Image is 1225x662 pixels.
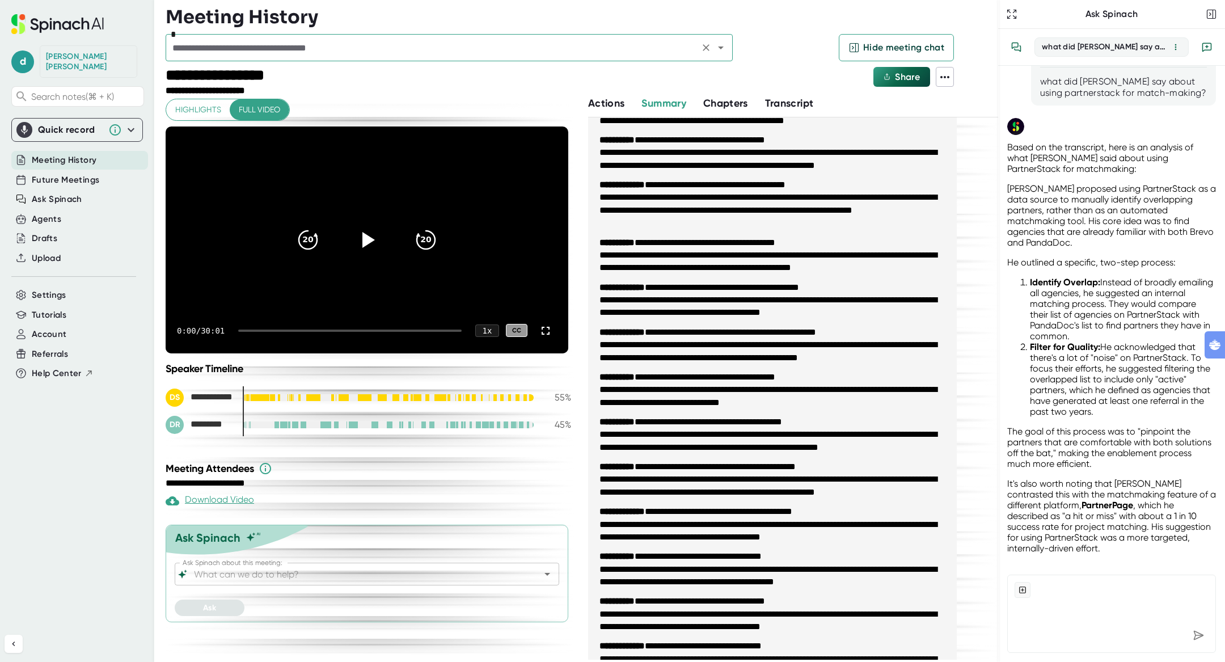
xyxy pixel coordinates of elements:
div: DR [166,416,184,434]
button: Open [539,566,555,582]
div: Ask Spinach [1020,9,1203,20]
div: Ask Spinach [175,531,240,545]
div: DS [166,389,184,407]
span: Ask [203,603,216,613]
span: Transcript [765,97,814,109]
button: Future Meetings [32,174,99,187]
button: New conversation [1196,36,1218,58]
button: Agents [32,213,61,226]
span: Chapters [703,97,748,109]
button: Upload [32,252,61,265]
div: 1 x [475,324,499,337]
span: Help Center [32,367,82,380]
div: CC [506,324,527,337]
strong: Filter for Quality: [1030,341,1100,352]
button: Drafts [32,232,57,245]
button: Settings [32,289,66,302]
span: Summary [641,97,686,109]
span: Actions [588,97,624,109]
button: Summary [641,96,686,111]
div: Download Video [166,494,254,508]
button: Ask Spinach [32,193,82,206]
div: 0:00 / 30:01 [177,326,225,335]
button: Account [32,328,66,341]
p: He outlined a specific, two-step process: [1007,257,1216,268]
button: Help Center [32,367,94,380]
div: Quick record [38,124,103,136]
button: Meeting History [32,154,96,167]
button: Referrals [32,348,68,361]
span: Search notes (⌘ + K) [31,91,141,102]
div: 55 % [543,392,571,403]
p: It's also worth noting that [PERSON_NAME] contrasted this with the matchmaking feature of a diffe... [1007,478,1216,554]
div: Dulé Stojnic [166,389,234,407]
li: He acknowledged that there's a lot of "noise" on PartnerStack. To focus their efforts, he suggest... [1030,341,1216,417]
span: Hide meeting chat [863,41,944,54]
button: Close conversation sidebar [1203,6,1219,22]
strong: Identify Overlap: [1030,277,1100,288]
button: Expand to Ask Spinach page [1004,6,1020,22]
button: Open [713,40,729,56]
div: what did [PERSON_NAME] say about using partnerstack for match-making? [1042,42,1170,52]
div: dan reiff [46,52,131,71]
div: Dan Reiff [166,416,234,434]
div: 45 % [543,419,571,430]
p: Based on the transcript, here is an analysis of what [PERSON_NAME] said about using PartnerStack ... [1007,142,1216,174]
textarea: To enrich screen reader interactions, please activate Accessibility in Grammarly extension settings [1015,598,1209,625]
button: Chapters [703,96,748,111]
span: Highlights [175,103,221,117]
div: Speaker Timeline [166,362,571,375]
button: Share [873,67,930,87]
li: Instead of broadly emailing all agencies, he suggested an internal matching process. They would c... [1030,277,1216,341]
span: Full video [239,103,280,117]
p: [PERSON_NAME] proposed using PartnerStack as a data source to manually identify overlapping partn... [1007,183,1216,248]
button: Hide meeting chat [839,34,954,61]
div: Quick record [16,119,138,141]
span: d [11,50,34,73]
strong: PartnerPage [1082,500,1133,511]
div: Meeting Attendees [166,462,574,475]
button: Actions [588,96,624,111]
button: Collapse sidebar [5,635,23,653]
div: Send message [1188,625,1209,646]
button: Clear [698,40,714,56]
span: Share [895,71,920,82]
div: what did [PERSON_NAME] say about using partnerstack for match-making? [1040,76,1207,99]
button: Transcript [765,96,814,111]
h3: Meeting History [166,6,318,28]
button: Highlights [166,99,230,120]
p: The goal of this process was to "pinpoint the partners that are comfortable with both solutions o... [1007,426,1216,469]
button: Full video [230,99,289,120]
input: What can we do to help? [192,566,522,582]
button: Ask [175,600,244,616]
button: Tutorials [32,309,66,322]
button: View conversation history [1005,36,1028,58]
